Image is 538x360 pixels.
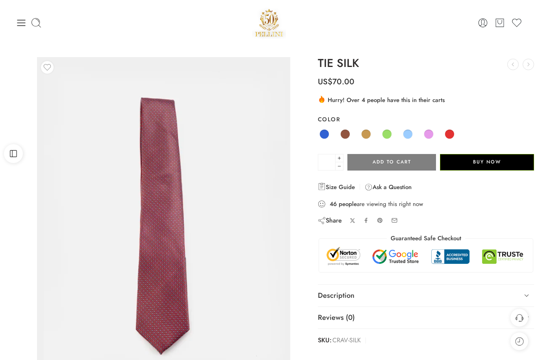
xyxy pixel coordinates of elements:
a: Size Guide [318,182,355,192]
span: CRAV-SILK [332,335,361,346]
a: Description [318,285,534,307]
a: Share on Facebook [363,217,369,223]
legend: Guaranteed Safe Checkout [387,234,465,243]
label: Color [318,115,534,123]
a: Ask a Question [365,182,412,192]
a: Cart [494,17,505,28]
a: Share on X [350,218,356,224]
button: Add to cart [347,154,436,171]
button: Buy Now [440,154,534,171]
strong: 46 [330,200,337,208]
div: Hurry! Over 4 people have this in their carts [318,95,534,104]
a: Login / Register [477,17,488,28]
strong: SKU: [318,335,332,346]
a: Email to your friends [391,217,398,224]
a: Wishlist [511,17,522,28]
strong: people [339,200,357,208]
div: Share [318,216,342,225]
h1: TIE SILK [318,57,534,70]
a: Reviews (0) [318,307,534,329]
img: Pellini [252,6,286,39]
span: US$ [318,76,332,87]
input: Product quantity [318,154,336,171]
a: Pin on Pinterest [377,217,383,224]
bdi: 70.00 [318,76,354,87]
a: Pellini - [252,6,286,39]
img: Trust [325,247,527,266]
div: are viewing this right now [318,200,534,208]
